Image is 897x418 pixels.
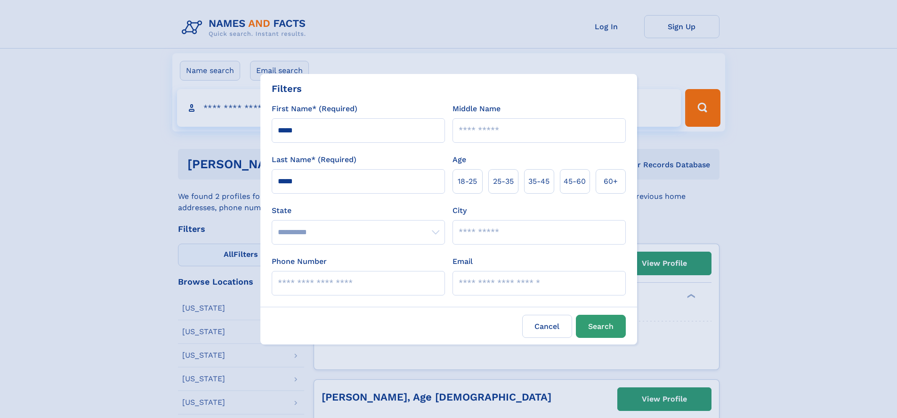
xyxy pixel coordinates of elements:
label: Phone Number [272,256,327,267]
label: Last Name* (Required) [272,154,356,165]
span: 35‑45 [528,176,550,187]
span: 45‑60 [564,176,586,187]
span: 18‑25 [458,176,477,187]
label: City [453,205,467,216]
button: Search [576,315,626,338]
label: Age [453,154,466,165]
label: Cancel [522,315,572,338]
label: State [272,205,445,216]
label: Email [453,256,473,267]
span: 60+ [604,176,618,187]
label: First Name* (Required) [272,103,357,115]
span: 25‑35 [493,176,514,187]
label: Middle Name [453,103,501,115]
div: Filters [272,82,302,96]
